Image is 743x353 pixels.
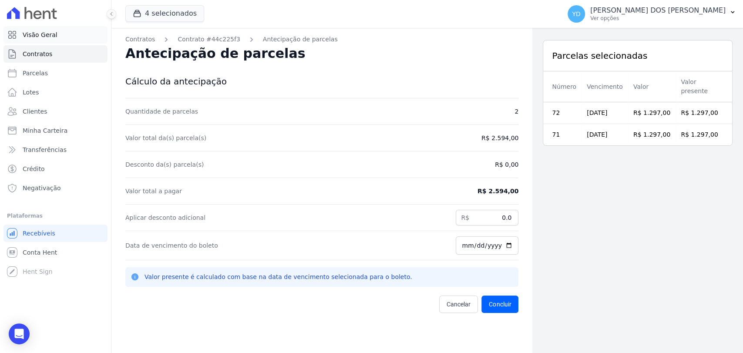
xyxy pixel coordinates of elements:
span: Parcelas [23,69,48,77]
a: Clientes [3,103,108,120]
a: Crédito [3,160,108,178]
dd: 2 [514,107,518,116]
td: [DATE] [582,102,628,124]
td: R$ 1.297,00 [676,102,732,124]
a: Contratos [125,35,155,44]
dt: Valor total da(s) parcela(s) [125,134,206,142]
td: R$ 1.297,00 [676,124,732,146]
dd: R$ 0,00 [495,160,518,169]
span: Contratos [23,50,52,58]
th: Valor [628,71,676,102]
a: Transferências [3,141,108,158]
label: Quantidade de parcelas [125,108,198,115]
th: Vencimento [582,71,628,102]
td: 71 [543,124,582,146]
span: Transferências [23,145,67,154]
span: Cálculo da antecipação [125,76,227,87]
dd: R$ 2.594,00 [477,187,518,195]
th: Número [543,71,582,102]
th: Valor presente [676,71,732,102]
label: Data de vencimento do boleto [125,242,218,249]
a: Minha Carteira [3,122,108,139]
span: R$ [461,214,469,221]
a: Antecipação de parcelas [263,35,338,44]
a: Contratos [3,45,108,63]
button: Concluir [481,296,518,313]
a: Recebíveis [3,225,108,242]
span: Minha Carteira [23,126,67,135]
a: Visão Geral [3,26,108,44]
label: Aplicar desconto adicional [125,214,205,221]
span: Cancelar [447,300,471,309]
a: Parcelas [3,64,108,82]
td: R$ 1.297,00 [628,124,676,146]
span: Recebíveis [23,229,55,238]
div: Open Intercom Messenger [9,323,30,344]
span: Negativação [23,184,61,192]
span: Conta Hent [23,248,57,257]
td: 72 [543,102,582,124]
td: [DATE] [582,124,628,146]
span: Visão Geral [23,30,57,39]
p: Ver opções [590,15,726,22]
a: Cancelar [439,296,478,313]
a: Lotes [3,84,108,101]
p: [PERSON_NAME] DOS [PERSON_NAME] [590,6,726,15]
td: R$ 1.297,00 [628,102,676,124]
button: YD [PERSON_NAME] DOS [PERSON_NAME] Ver opções [561,2,743,26]
dt: Desconto da(s) parcela(s) [125,160,204,169]
span: Clientes [23,107,47,116]
button: 4 selecionados [125,5,204,22]
a: Contrato #44c225f3 [178,35,240,44]
span: Antecipação de parcelas [125,46,305,61]
span: Lotes [23,88,39,97]
a: Conta Hent [3,244,108,261]
div: Parcelas selecionadas [543,40,732,71]
a: Negativação [3,179,108,197]
p: Valor presente é calculado com base na data de vencimento selecionada para o boleto. [145,272,513,282]
dd: R$ 2.594,00 [481,134,518,142]
dt: Valor total a pagar [125,187,182,195]
span: Crédito [23,165,45,173]
span: YD [572,11,580,17]
nav: Breadcrumb [125,35,518,44]
div: Plataformas [7,211,104,221]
